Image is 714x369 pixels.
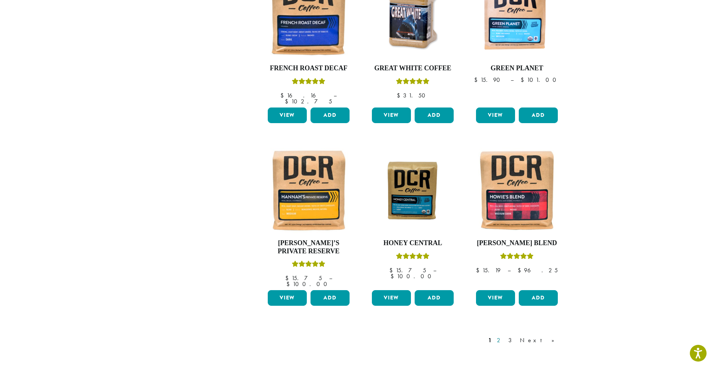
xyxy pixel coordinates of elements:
bdi: 31.50 [397,92,429,99]
img: Howies-Blend-12oz-300x300.jpg [474,148,560,233]
h4: [PERSON_NAME]’s Private Reserve [266,239,351,255]
a: View [476,108,515,123]
h4: Green Planet [474,64,560,73]
span: – [334,92,337,99]
h4: Honey Central [370,239,456,247]
img: Hannahs-Private-Reserve-12oz-300x300.jpg [266,148,351,233]
a: 2 [495,336,505,345]
a: View [268,290,307,306]
bdi: 100.00 [390,272,435,280]
h4: [PERSON_NAME] Blend [474,239,560,247]
button: Add [311,290,350,306]
span: $ [521,76,527,84]
a: View [476,290,515,306]
a: Honey CentralRated 5.00 out of 5 [370,148,456,287]
span: – [508,266,511,274]
div: Rated 5.00 out of 5 [292,77,325,88]
a: Next » [518,336,561,345]
h4: French Roast Decaf [266,64,351,73]
span: $ [280,92,287,99]
button: Add [519,290,558,306]
a: [PERSON_NAME]’s Private ReserveRated 5.00 out of 5 [266,148,351,287]
img: Honey-Central-stock-image-fix-1200-x-900.png [370,158,456,222]
a: View [268,108,307,123]
span: – [433,266,436,274]
span: – [511,76,514,84]
div: Rated 5.00 out of 5 [396,252,430,263]
a: View [372,108,411,123]
button: Add [415,108,454,123]
bdi: 15.75 [285,274,322,282]
span: $ [285,274,292,282]
div: Rated 4.67 out of 5 [500,252,534,263]
a: View [372,290,411,306]
span: – [329,274,332,282]
a: 1 [487,336,493,345]
a: [PERSON_NAME] BlendRated 4.67 out of 5 [474,148,560,287]
span: $ [390,272,397,280]
bdi: 15.75 [389,266,426,274]
div: Rated 5.00 out of 5 [396,77,430,88]
span: $ [397,92,403,99]
span: $ [286,280,293,288]
bdi: 96.25 [518,266,558,274]
button: Add [311,108,350,123]
a: 3 [507,336,516,345]
span: $ [476,266,482,274]
span: $ [389,266,396,274]
span: $ [285,97,291,105]
div: Rated 5.00 out of 5 [292,260,325,271]
bdi: 16.16 [280,92,327,99]
span: $ [518,266,524,274]
bdi: 15.90 [474,76,504,84]
bdi: 102.75 [285,97,332,105]
bdi: 100.00 [286,280,331,288]
bdi: 101.00 [521,76,560,84]
h4: Great White Coffee [370,64,456,73]
button: Add [415,290,454,306]
bdi: 15.19 [476,266,501,274]
span: $ [474,76,480,84]
button: Add [519,108,558,123]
